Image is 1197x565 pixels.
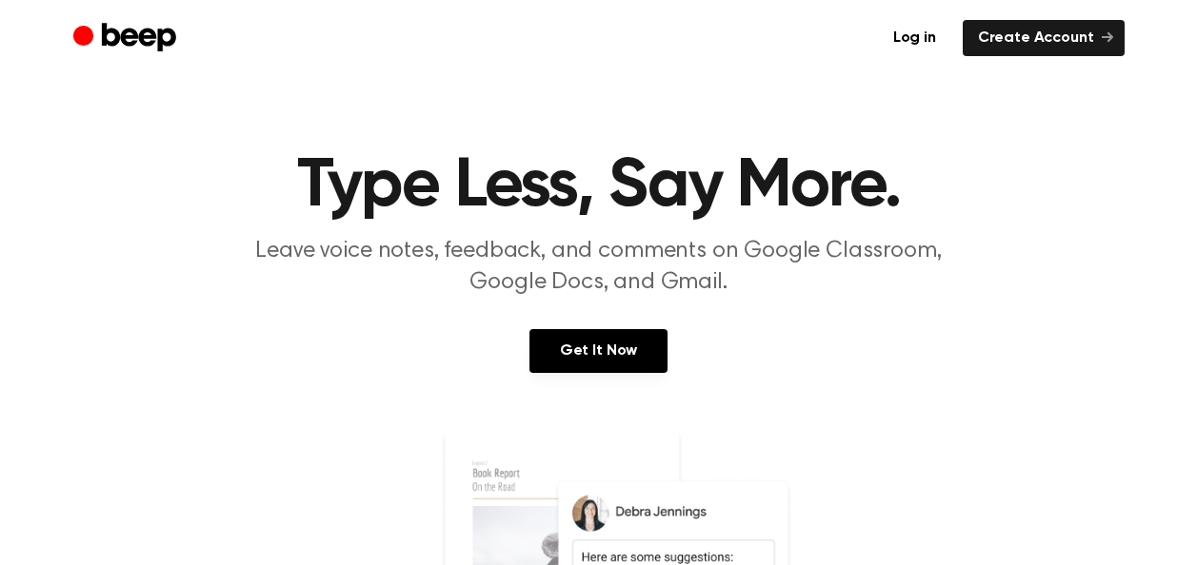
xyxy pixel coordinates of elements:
[73,20,181,57] a: Beep
[878,20,951,56] a: Log in
[529,329,668,373] a: Get It Now
[233,236,965,299] p: Leave voice notes, feedback, and comments on Google Classroom, Google Docs, and Gmail.
[963,20,1125,56] a: Create Account
[111,152,1087,221] h1: Type Less, Say More.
